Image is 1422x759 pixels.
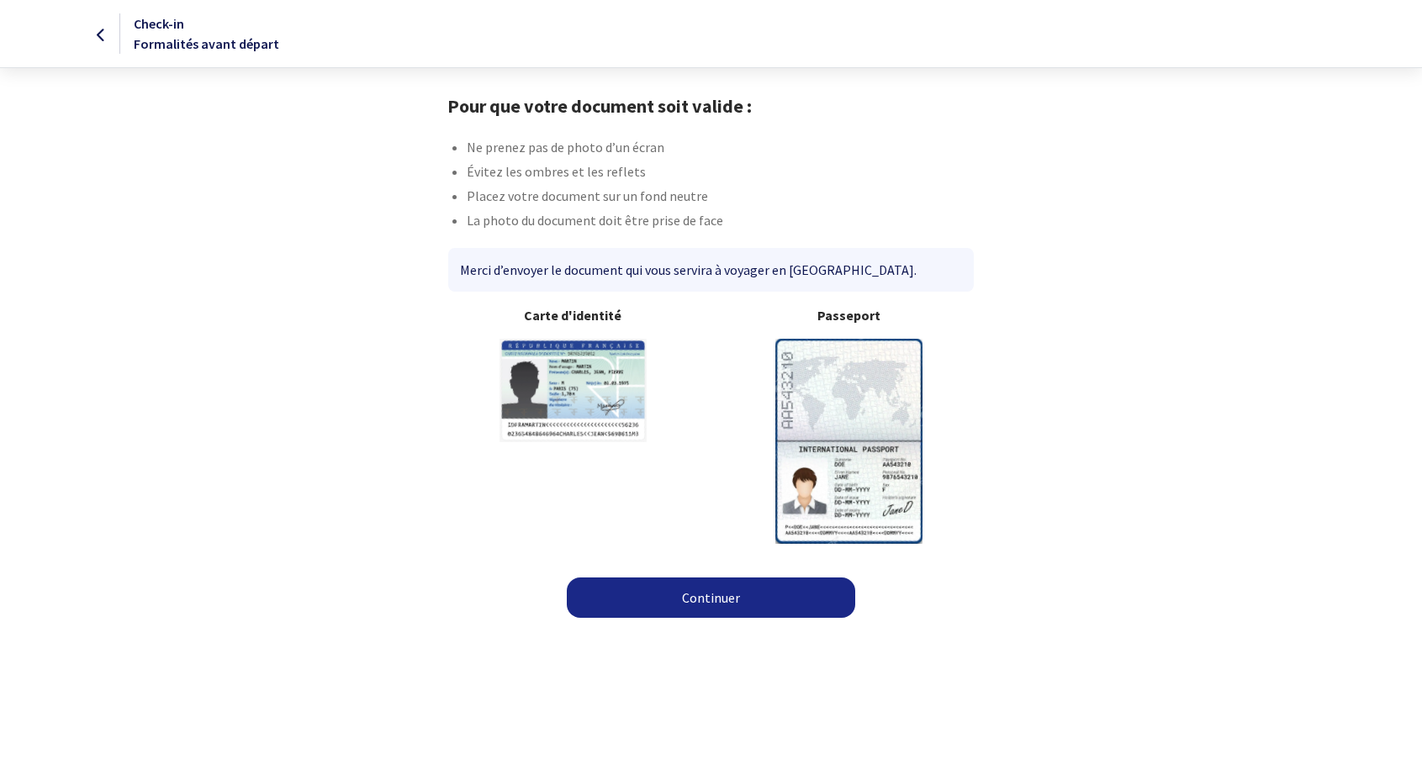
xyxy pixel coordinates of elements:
[567,577,855,618] a: Continuer
[467,210,975,235] li: La photo du document doit être prise de face
[448,248,974,292] div: Merci d’envoyer le document qui vous servira à voyager en [GEOGRAPHIC_DATA].
[775,339,922,543] img: illuPasseport.svg
[467,161,975,186] li: Évitez les ombres et les reflets
[725,305,975,325] b: Passeport
[448,305,698,325] b: Carte d'identité
[467,186,975,210] li: Placez votre document sur un fond neutre
[500,339,647,442] img: illuCNI.svg
[467,137,975,161] li: Ne prenez pas de photo d’un écran
[134,15,279,52] span: Check-in Formalités avant départ
[447,95,975,117] h1: Pour que votre document soit valide :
